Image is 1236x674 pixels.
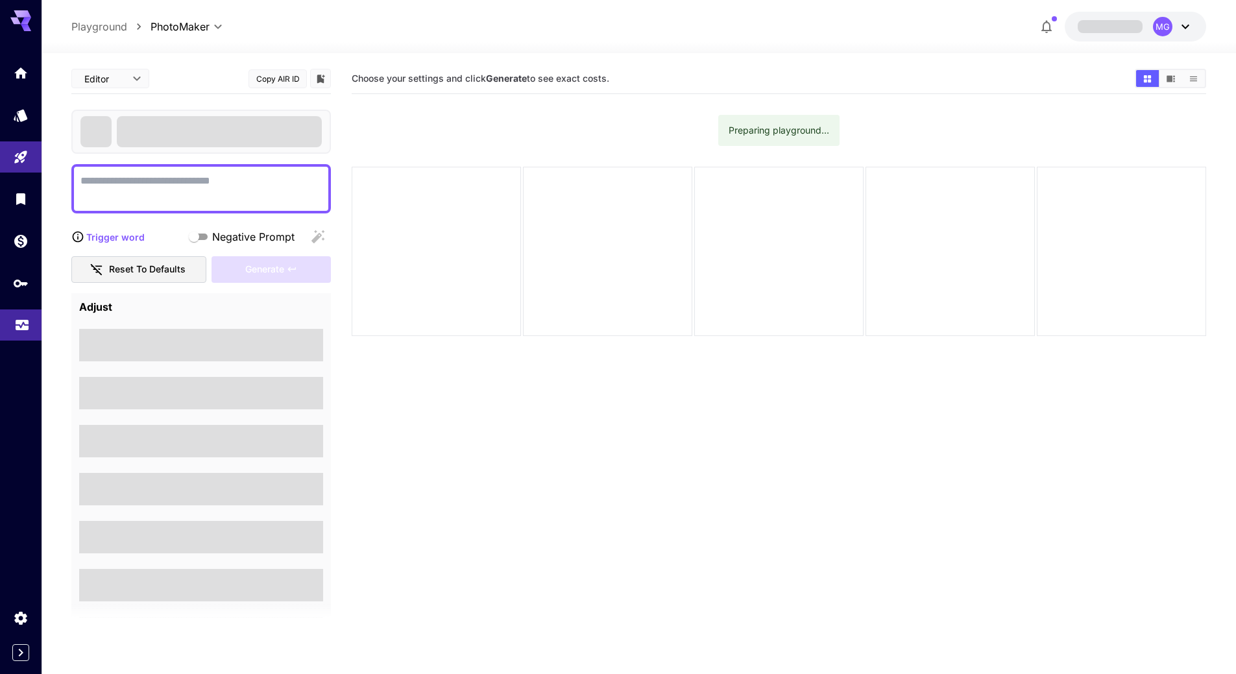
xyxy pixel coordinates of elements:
[13,233,29,249] div: Wallet
[13,275,29,291] div: API Keys
[84,72,125,86] span: Editor
[79,301,323,314] h4: Adjust
[13,610,29,626] div: Settings
[13,191,29,207] div: Library
[1153,17,1172,36] div: MG
[13,149,29,165] div: Playground
[12,644,29,661] button: Expand sidebar
[13,107,29,123] div: Models
[71,224,145,250] button: Trigger word
[71,19,127,34] a: Playground
[71,256,206,283] button: Reset to defaults
[352,73,609,84] span: Choose your settings and click to see exact costs.
[729,119,829,142] div: Preparing playground...
[212,229,295,245] span: Negative Prompt
[1135,69,1206,88] div: Show images in grid viewShow images in video viewShow images in list view
[1136,70,1159,87] button: Show images in grid view
[14,313,30,330] div: Usage
[315,71,326,86] button: Add to library
[212,256,331,283] div: Please fill the prompt
[71,19,151,34] nav: breadcrumb
[1159,70,1182,87] button: Show images in video view
[1182,70,1205,87] button: Show images in list view
[151,19,210,34] span: PhotoMaker
[248,69,307,88] button: Copy AIR ID
[86,230,145,244] p: Trigger word
[13,65,29,81] div: Home
[486,73,527,84] b: Generate
[1065,12,1206,42] button: MG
